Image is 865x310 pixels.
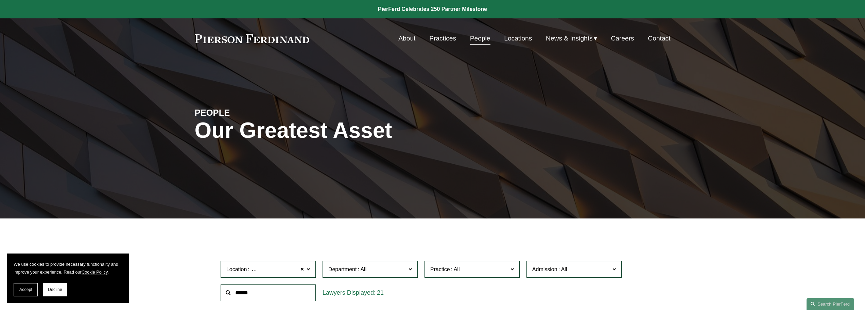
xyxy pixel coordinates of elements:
[429,32,456,45] a: Practices
[328,266,357,272] span: Department
[19,287,32,292] span: Accept
[195,118,512,143] h1: Our Greatest Asset
[43,283,67,296] button: Decline
[250,265,307,274] span: [GEOGRAPHIC_DATA]
[48,287,62,292] span: Decline
[195,107,314,118] h4: PEOPLE
[546,33,593,45] span: News & Insights
[226,266,247,272] span: Location
[14,260,122,276] p: We use cookies to provide necessary functionality and improve your experience. Read our .
[470,32,490,45] a: People
[398,32,415,45] a: About
[611,32,634,45] a: Careers
[807,298,854,310] a: Search this site
[377,289,384,296] span: 21
[430,266,450,272] span: Practice
[546,32,597,45] a: folder dropdown
[504,32,532,45] a: Locations
[7,254,129,303] section: Cookie banner
[648,32,670,45] a: Contact
[532,266,557,272] span: Admission
[82,270,108,275] a: Cookie Policy
[14,283,38,296] button: Accept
